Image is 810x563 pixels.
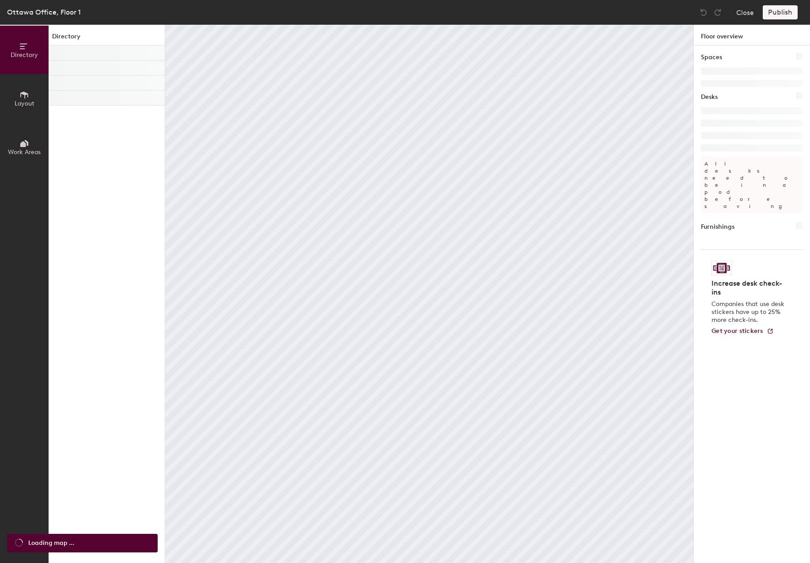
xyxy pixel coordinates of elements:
img: Undo [699,8,708,17]
span: Loading map ... [28,538,74,548]
h4: Increase desk check-ins [712,279,787,297]
img: Redo [713,8,722,17]
span: Work Areas [8,148,41,156]
span: Get your stickers [712,327,763,335]
h1: Floor overview [694,25,810,45]
span: Directory [11,51,38,59]
h1: Furnishings [701,222,734,232]
h1: Directory [49,32,165,45]
p: Companies that use desk stickers have up to 25% more check-ins. [712,300,787,324]
img: Sticker logo [712,261,732,276]
h1: Spaces [701,53,722,62]
a: Get your stickers [712,328,774,335]
p: All desks need to be in a pod before saving [701,157,803,213]
div: Ottawa Office, Floor 1 [7,7,81,18]
button: Close [736,5,754,19]
span: Layout [15,100,34,107]
h1: Desks [701,92,718,102]
canvas: Map [165,25,693,563]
